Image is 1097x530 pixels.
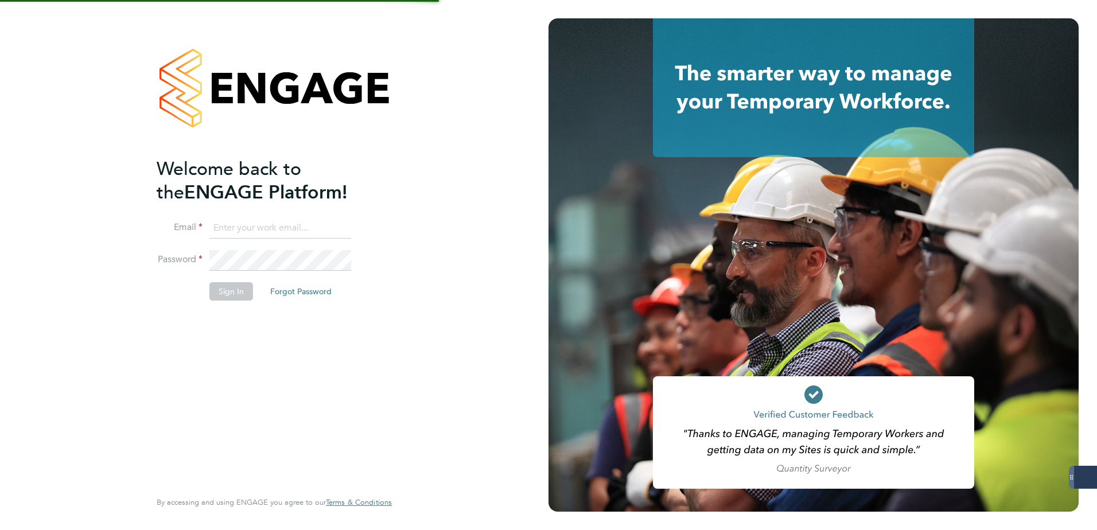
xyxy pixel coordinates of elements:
h2: ENGAGE Platform! [157,157,380,204]
a: Terms & Conditions [326,498,392,507]
span: Welcome back to the [157,158,301,204]
button: Sign In [209,282,253,301]
label: Password [157,254,203,266]
input: Enter your work email... [209,218,351,239]
span: By accessing and using ENGAGE you agree to our [157,497,392,507]
label: Email [157,221,203,233]
button: Forgot Password [261,282,341,301]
